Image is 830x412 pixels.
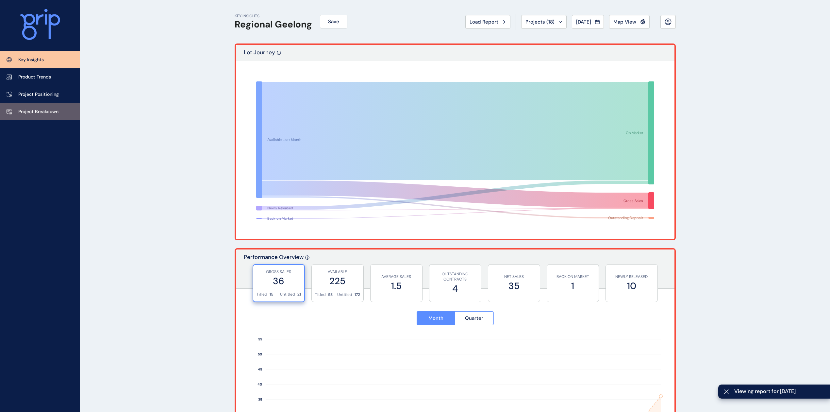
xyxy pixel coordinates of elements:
[258,352,262,356] text: 50
[374,280,419,292] label: 1.5
[576,19,591,25] span: [DATE]
[521,15,567,29] button: Projects (18)
[465,15,510,29] button: Load Report
[734,388,825,395] span: Viewing report for [DATE]
[18,91,59,98] p: Project Positioning
[355,292,360,298] p: 172
[258,337,262,341] text: 55
[235,13,312,19] p: KEY INSIGHTS
[257,382,262,386] text: 40
[613,19,636,25] span: Map View
[465,315,483,321] span: Quarter
[328,292,333,298] p: 53
[609,15,650,29] button: Map View
[315,269,360,275] p: AVAILABLE
[257,275,301,287] label: 36
[550,274,595,280] p: BACK ON MARKET
[550,280,595,292] label: 1
[433,271,478,283] p: OUTSTANDING CONTRACTS
[244,253,304,288] p: Performance Overview
[491,274,537,280] p: NET SALES
[258,367,262,371] text: 45
[258,397,262,402] text: 35
[491,280,537,292] label: 35
[455,311,494,325] button: Quarter
[428,315,443,321] span: Month
[18,74,51,80] p: Product Trends
[315,275,360,287] label: 225
[270,292,273,297] p: 15
[315,292,326,298] p: Titled
[525,19,555,25] span: Projects ( 18 )
[337,292,352,298] p: Untitled
[433,282,478,295] label: 4
[328,18,339,25] span: Save
[572,15,604,29] button: [DATE]
[235,19,312,30] h1: Regional Geelong
[257,292,267,297] p: Titled
[18,109,58,115] p: Project Breakdown
[609,280,654,292] label: 10
[297,292,301,297] p: 21
[320,15,347,28] button: Save
[470,19,498,25] span: Load Report
[374,274,419,280] p: AVERAGE SALES
[257,269,301,275] p: GROSS SALES
[18,57,44,63] p: Key Insights
[280,292,295,297] p: Untitled
[609,274,654,280] p: NEWLY RELEASED
[417,311,455,325] button: Month
[244,49,275,61] p: Lot Journey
